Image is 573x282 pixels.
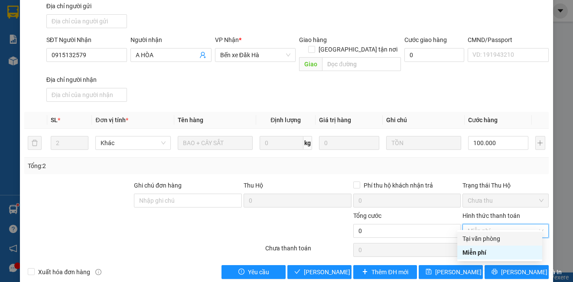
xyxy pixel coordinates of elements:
span: Thu Hộ [244,182,263,189]
span: Đơn vị tính [95,117,128,123]
label: Hình thức thanh toán [462,212,520,219]
span: printer [492,269,498,276]
div: Địa chỉ người gửi [46,1,127,11]
span: [PERSON_NAME] thay đổi [435,267,505,277]
input: Dọc đường [322,57,401,71]
th: Ghi chú [383,112,465,129]
div: Người nhận [130,35,211,45]
span: Bến xe Đăk Hà [220,49,290,62]
input: Ghi chú đơn hàng [134,194,242,207]
span: Giao [299,57,322,71]
input: Cước giao hàng [404,48,464,62]
button: save[PERSON_NAME] thay đổi [419,265,483,279]
div: Địa chỉ người nhận [46,75,127,84]
span: Yêu cầu [248,267,269,277]
div: Tại văn phòng [462,234,537,243]
input: Địa chỉ của người nhận [46,88,127,102]
button: plusThêm ĐH mới [353,265,417,279]
span: save [426,269,432,276]
span: SL [51,117,58,123]
span: check [294,269,300,276]
button: delete [28,136,42,150]
span: Chưa thu [468,194,543,207]
span: [GEOGRAPHIC_DATA] tận nơi [315,45,401,54]
span: VP Nhận [215,36,239,43]
label: Cước giao hàng [404,36,447,43]
div: Tổng: 2 [28,161,222,171]
span: [PERSON_NAME] và Giao hàng [304,267,387,277]
span: kg [303,136,312,150]
div: CMND/Passport [468,35,548,45]
span: Tổng cước [353,212,381,219]
label: Ghi chú đơn hàng [134,182,182,189]
span: Cước hàng [468,117,498,123]
span: Thêm ĐH mới [371,267,408,277]
span: Xuất hóa đơn hàng [35,267,94,277]
div: SĐT Người Nhận [46,35,127,45]
span: user-add [199,52,206,58]
button: printer[PERSON_NAME] và In [485,265,549,279]
input: Địa chỉ của người gửi [46,14,127,28]
span: Định lượng [270,117,301,123]
span: Khác [101,136,165,149]
span: Phí thu hộ khách nhận trả [360,181,436,190]
input: Ghi Chú [386,136,461,150]
span: exclamation-circle [238,269,244,276]
span: Miễn phí [468,224,543,237]
div: Chưa thanh toán [264,243,352,259]
div: Trạng thái Thu Hộ [462,181,548,190]
span: Giao hàng [299,36,327,43]
span: plus [362,269,368,276]
span: Giá trị hàng [319,117,351,123]
div: Miễn phí [462,248,537,257]
span: [PERSON_NAME] và In [501,267,562,277]
span: Tên hàng [178,117,203,123]
input: 0 [319,136,379,150]
button: check[PERSON_NAME] và Giao hàng [287,265,352,279]
input: VD: Bàn, Ghế [178,136,253,150]
button: exclamation-circleYêu cầu [221,265,286,279]
button: plus [535,136,545,150]
span: info-circle [95,269,101,275]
